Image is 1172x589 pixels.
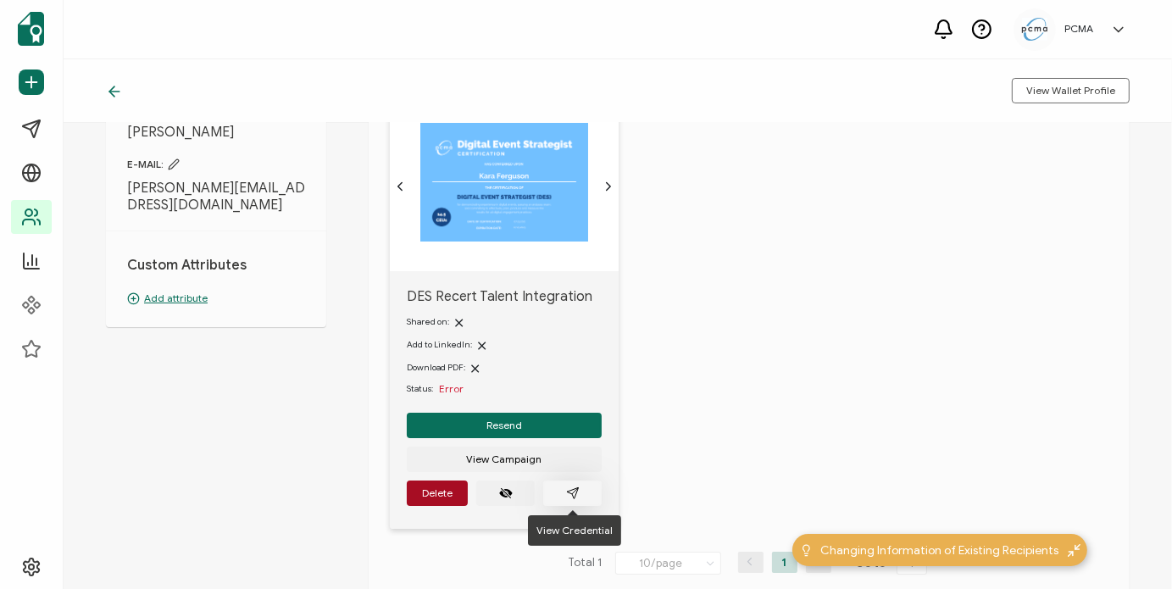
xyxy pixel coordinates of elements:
span: Add to LinkedIn: [407,339,472,350]
img: sertifier-logomark-colored.svg [18,12,44,46]
span: Status: [407,382,433,396]
span: Delete [422,488,453,498]
span: DES Recert Talent Integration [407,288,602,305]
span: Download PDF: [407,362,465,373]
li: 1 [772,552,797,573]
button: Delete [407,481,468,506]
input: Select [615,552,721,575]
span: Error [439,382,464,395]
ion-icon: chevron back outline [393,180,407,193]
button: View Campaign [407,447,602,472]
button: View Wallet Profile [1012,78,1130,103]
h1: Custom Attributes [127,257,305,274]
span: Shared on: [407,316,449,327]
span: View Wallet Profile [1026,86,1115,96]
ion-icon: paper plane outline [566,486,580,500]
span: View Campaign [467,454,542,464]
ion-icon: eye off [499,486,513,500]
span: Changing Information of Existing Recipients [821,542,1059,559]
h5: PCMA [1064,23,1093,35]
button: Resend [407,413,602,438]
span: [PERSON_NAME] [127,124,305,141]
span: Resend [486,420,522,431]
div: View Credential [528,515,621,546]
span: Go to [856,552,930,575]
span: E-MAIL: [127,158,305,171]
p: Add attribute [127,291,305,306]
ion-icon: chevron forward outline [602,180,615,193]
iframe: Chat Widget [890,397,1172,589]
img: 5c892e8a-a8c9-4ab0-b501-e22bba25706e.jpg [1022,18,1047,41]
span: [PERSON_NAME][EMAIL_ADDRESS][DOMAIN_NAME] [127,180,305,214]
span: Total 1 [569,552,603,575]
